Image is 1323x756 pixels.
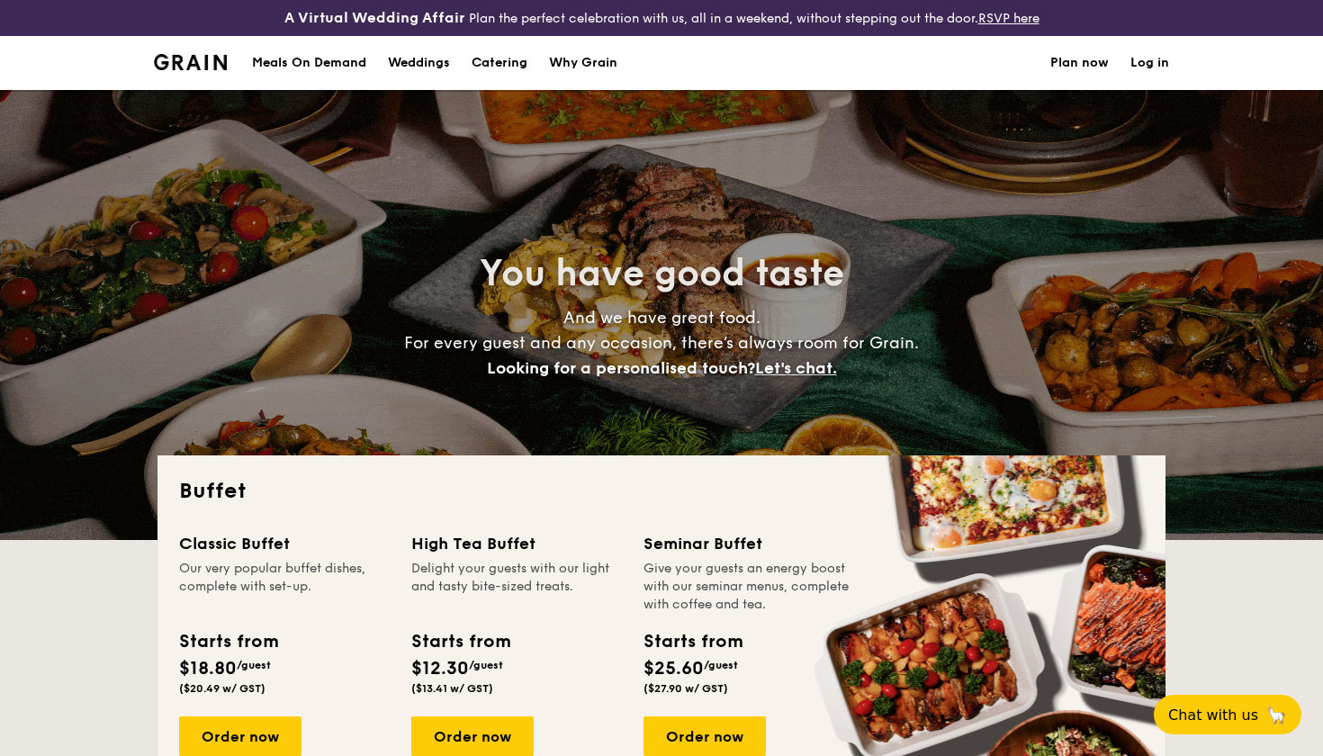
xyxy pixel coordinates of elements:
span: Looking for a personalised touch? [487,358,755,378]
span: ($13.41 w/ GST) [411,682,493,695]
div: Why Grain [549,36,617,90]
div: Starts from [643,628,742,655]
h2: Buffet [179,477,1144,506]
span: $12.30 [411,658,469,679]
a: RSVP here [978,11,1039,26]
h4: A Virtual Wedding Affair [284,7,465,29]
span: $25.60 [643,658,704,679]
div: Give your guests an energy boost with our seminar menus, complete with coffee and tea. [643,560,854,614]
span: /guest [237,659,271,671]
span: Chat with us [1168,706,1258,724]
div: Starts from [411,628,509,655]
h1: Catering [472,36,527,90]
div: Our very popular buffet dishes, complete with set-up. [179,560,390,614]
div: Meals On Demand [252,36,366,90]
a: Catering [461,36,538,90]
button: Chat with us🦙 [1154,695,1301,734]
a: Why Grain [538,36,628,90]
a: Meals On Demand [241,36,377,90]
span: ($20.49 w/ GST) [179,682,265,695]
a: Log in [1130,36,1169,90]
span: Let's chat. [755,358,837,378]
div: Order now [179,716,301,756]
div: Seminar Buffet [643,531,854,556]
a: Weddings [377,36,461,90]
div: Order now [643,716,766,756]
span: You have good taste [480,252,844,295]
span: And we have great food. For every guest and any occasion, there’s always room for Grain. [404,308,919,378]
span: $18.80 [179,658,237,679]
div: Starts from [179,628,277,655]
img: Grain [154,54,227,70]
div: Classic Buffet [179,531,390,556]
a: Logotype [154,54,227,70]
div: Order now [411,716,534,756]
div: High Tea Buffet [411,531,622,556]
div: Weddings [388,36,450,90]
div: Plan the perfect celebration with us, all in a weekend, without stepping out the door. [220,7,1102,29]
div: Delight your guests with our light and tasty bite-sized treats. [411,560,622,614]
span: ($27.90 w/ GST) [643,682,728,695]
span: /guest [704,659,738,671]
span: 🦙 [1265,705,1287,725]
span: /guest [469,659,503,671]
a: Plan now [1050,36,1109,90]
